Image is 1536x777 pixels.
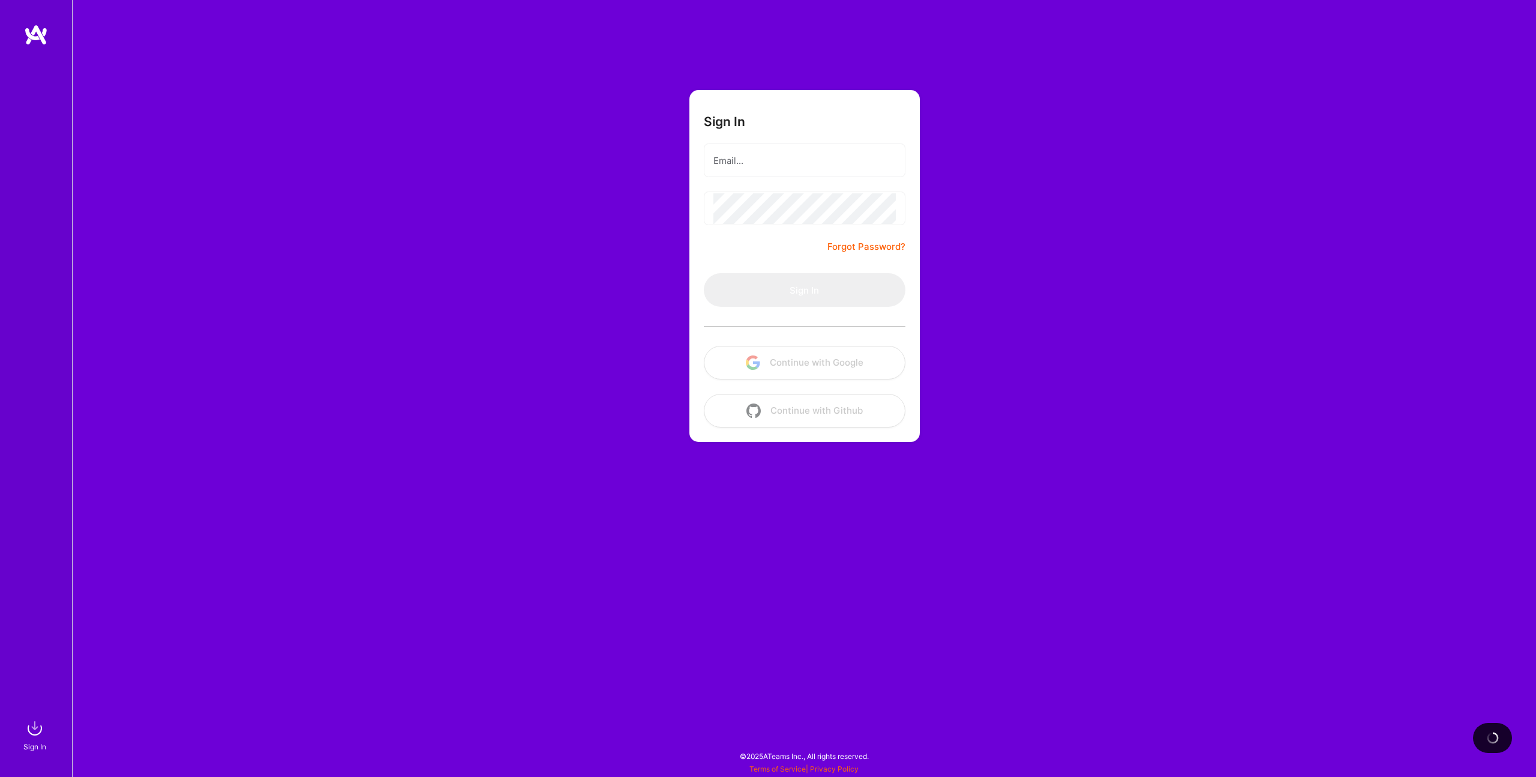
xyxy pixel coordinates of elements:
[749,764,859,773] span: |
[749,764,806,773] a: Terms of Service
[1487,732,1499,744] img: loading
[746,404,761,418] img: icon
[713,145,896,176] input: Email...
[827,240,905,254] a: Forgot Password?
[704,346,905,379] button: Continue with Google
[25,716,47,753] a: sign inSign In
[23,716,47,740] img: sign in
[704,273,905,307] button: Sign In
[704,394,905,428] button: Continue with Github
[810,764,859,773] a: Privacy Policy
[24,24,48,46] img: logo
[23,740,46,753] div: Sign In
[72,741,1536,771] div: © 2025 ATeams Inc., All rights reserved.
[746,355,760,370] img: icon
[704,114,745,129] h3: Sign In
